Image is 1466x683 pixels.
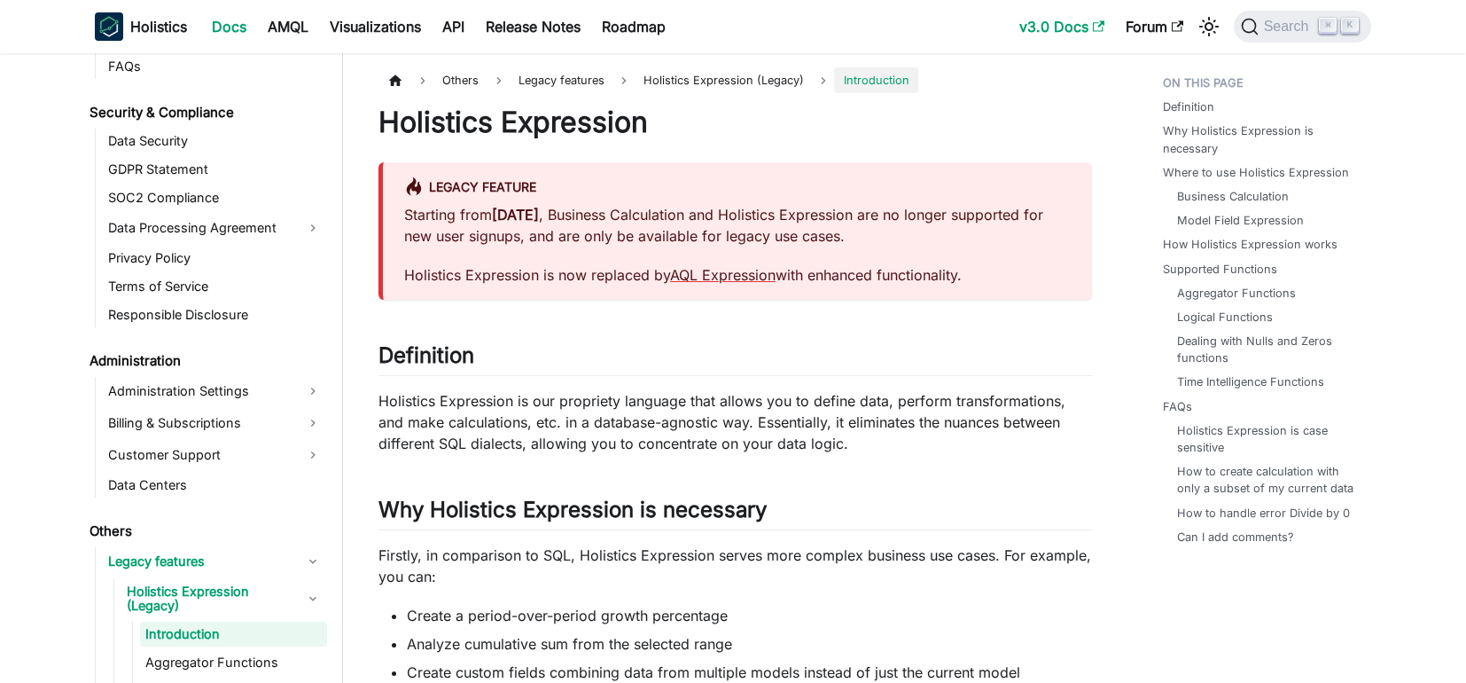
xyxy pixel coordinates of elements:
[1163,398,1192,415] a: FAQs
[591,12,676,41] a: Roadmap
[84,519,327,544] a: Others
[103,274,327,299] a: Terms of Service
[635,67,813,93] span: Holistics Expression (Legacy)
[103,129,327,153] a: Data Security
[407,662,1092,683] li: Create custom fields combining data from multiple models instead of just the current model
[432,12,475,41] a: API
[404,204,1071,247] p: Starting from , Business Calculation and Holistics Expression are no longer supported for new use...
[1163,98,1214,115] a: Definition
[1177,188,1289,205] a: Business Calculation
[95,12,187,41] a: HolisticsHolistics
[1177,333,1353,366] a: Dealing with Nulls and Zeros functions
[1319,18,1337,34] kbd: ⌘
[1177,422,1353,456] a: Holistics Expression is case sensitive
[404,177,1071,200] div: Legacy Feature
[103,54,327,79] a: FAQs
[140,622,327,647] a: Introduction
[378,545,1092,587] p: Firstly, in comparison to SQL, Holistics Expression serves more complex business use cases. For e...
[1177,285,1296,302] a: Aggregator Functions
[670,266,776,284] a: AQL Expression
[103,157,327,182] a: GDPR Statement
[510,67,613,93] span: Legacy features
[433,67,487,93] span: Others
[130,16,187,37] b: Holistics
[407,633,1092,655] li: Analyze cumulative sum from the selected range
[378,67,1092,93] nav: Breadcrumbs
[1009,12,1115,41] a: v3.0 Docs
[1163,236,1337,253] a: How Holistics Expression works
[103,377,327,405] a: Administration Settings
[84,100,327,125] a: Security & Compliance
[1177,529,1294,546] a: Can I add comments?
[103,185,327,210] a: SOC2 Compliance
[1177,463,1353,497] a: How to create calculation with only a subset of my current data
[201,12,257,41] a: Docs
[103,246,327,271] a: Privacy Policy
[1163,122,1361,156] a: Why Holistics Expression is necessary
[319,12,432,41] a: Visualizations
[1177,309,1273,326] a: Logical Functions
[1195,12,1223,41] button: Switch between dark and light mode (currently light mode)
[378,390,1092,454] p: Holistics Expression is our propriety language that allows you to define data, perform transforma...
[103,547,327,576] a: Legacy features
[121,579,327,618] a: Holistics Expression (Legacy)
[378,67,412,93] a: Home page
[103,302,327,327] a: Responsible Disclosure
[140,650,327,675] a: Aggregator Functions
[1259,19,1320,35] span: Search
[378,497,1092,530] h2: Why Holistics Expression is necessary
[404,264,1071,286] p: Holistics Expression is now replaced by with enhanced functionality.
[103,473,327,498] a: Data Centers
[1177,505,1350,522] a: How to handle error Divide by 0
[103,409,327,437] a: Billing & Subscriptions
[1115,12,1194,41] a: Forum
[84,349,327,373] a: Administration
[1163,164,1349,181] a: Where to use Holistics Expression
[1341,18,1359,34] kbd: K
[257,12,319,41] a: AMQL
[378,342,1092,376] h2: Definition
[1234,11,1371,43] button: Search (Command+K)
[103,214,327,242] a: Data Processing Agreement
[1177,212,1304,229] a: Model Field Expression
[103,441,327,469] a: Customer Support
[77,53,343,683] nav: Docs sidebar
[1163,261,1277,278] a: Supported Functions
[492,206,539,224] strong: [DATE]
[407,605,1092,626] li: Create a period-over-period growth percentage
[475,12,591,41] a: Release Notes
[834,67,917,93] span: Introduction
[378,105,1092,140] h1: Holistics Expression
[1177,373,1324,390] a: Time Intelligence Functions
[95,12,123,41] img: Holistics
